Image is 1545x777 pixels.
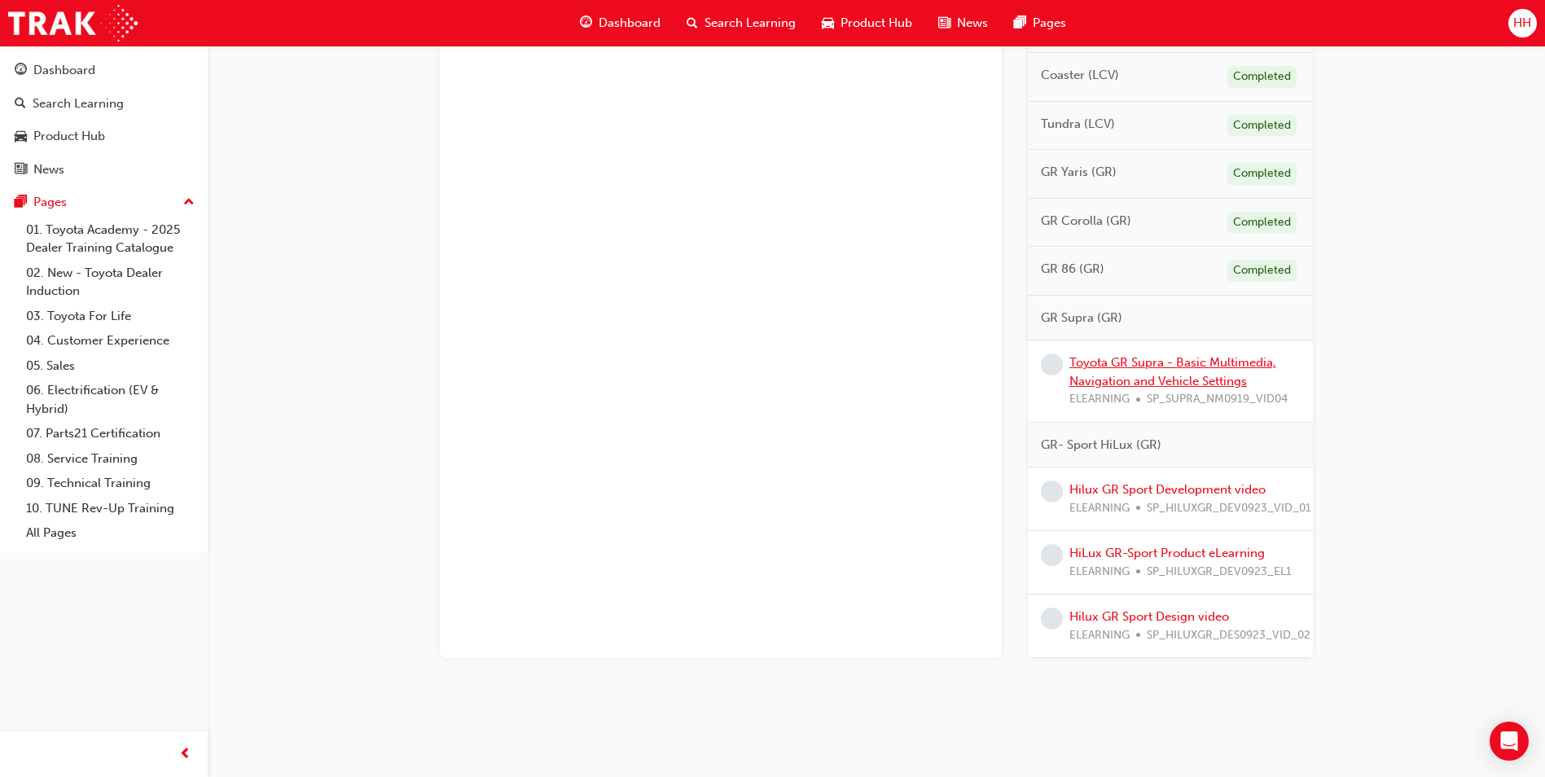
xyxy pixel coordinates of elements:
[8,5,138,42] img: Trak
[15,129,27,144] span: car-icon
[15,163,27,178] span: news-icon
[1513,14,1531,33] span: HH
[809,7,925,40] a: car-iconProduct Hub
[822,13,834,33] span: car-icon
[20,471,201,496] a: 09. Technical Training
[20,261,201,304] a: 02. New - Toyota Dealer Induction
[580,13,592,33] span: guage-icon
[7,155,201,185] a: News
[1041,115,1115,134] span: Tundra (LCV)
[7,52,201,187] button: DashboardSearch LearningProduct HubNews
[20,304,201,329] a: 03. Toyota For Life
[33,160,64,179] div: News
[15,97,26,112] span: search-icon
[20,520,201,546] a: All Pages
[183,192,195,213] span: up-icon
[1069,355,1276,388] a: Toyota GR Supra - Basic Multimedia, Navigation and Vehicle Settings
[1147,390,1288,409] span: SP_SUPRA_NM0919_VID04
[925,7,1001,40] a: news-iconNews
[1041,481,1063,503] span: learningRecordVerb_NONE-icon
[1041,436,1161,454] span: GR- Sport HiLux (GR)
[687,13,698,33] span: search-icon
[1041,353,1063,375] span: learningRecordVerb_NONE-icon
[1041,212,1131,230] span: GR Corolla (GR)
[179,744,191,765] span: prev-icon
[1069,626,1130,645] span: ELEARNING
[1014,13,1026,33] span: pages-icon
[15,195,27,210] span: pages-icon
[1001,7,1079,40] a: pages-iconPages
[1041,309,1122,327] span: GR Supra (GR)
[20,496,201,521] a: 10. TUNE Rev-Up Training
[1147,626,1310,645] span: SP_HILUXGR_DES0923_VID_02
[1069,609,1229,624] a: Hilux GR Sport Design video
[20,378,201,421] a: 06. Electrification (EV & Hybrid)
[957,14,988,33] span: News
[20,328,201,353] a: 04. Customer Experience
[33,193,67,212] div: Pages
[1227,115,1297,137] div: Completed
[1227,260,1297,282] div: Completed
[20,421,201,446] a: 07. Parts21 Certification
[1147,499,1311,518] span: SP_HILUXGR_DEV0923_VID_01
[7,89,201,119] a: Search Learning
[1227,66,1297,88] div: Completed
[20,217,201,261] a: 01. Toyota Academy - 2025 Dealer Training Catalogue
[7,187,201,217] button: Pages
[1069,482,1266,497] a: Hilux GR Sport Development video
[1041,608,1063,630] span: learningRecordVerb_NONE-icon
[1508,9,1537,37] button: HH
[33,61,95,80] div: Dashboard
[841,14,912,33] span: Product Hub
[938,13,950,33] span: news-icon
[1227,212,1297,234] div: Completed
[20,353,201,379] a: 05. Sales
[1033,14,1066,33] span: Pages
[7,121,201,151] a: Product Hub
[1069,546,1265,560] a: HiLux GR-Sport Product eLearning
[1041,66,1119,85] span: Coaster (LCV)
[33,94,124,113] div: Search Learning
[1490,722,1529,761] div: Open Intercom Messenger
[1069,563,1130,582] span: ELEARNING
[20,446,201,472] a: 08. Service Training
[1069,390,1130,409] span: ELEARNING
[674,7,809,40] a: search-iconSearch Learning
[1041,163,1117,182] span: GR Yaris (GR)
[1227,163,1297,185] div: Completed
[33,127,105,146] div: Product Hub
[1069,499,1130,518] span: ELEARNING
[1041,260,1104,279] span: GR 86 (GR)
[15,64,27,78] span: guage-icon
[704,14,796,33] span: Search Learning
[599,14,661,33] span: Dashboard
[1041,544,1063,566] span: learningRecordVerb_NONE-icon
[7,55,201,86] a: Dashboard
[567,7,674,40] a: guage-iconDashboard
[1147,563,1292,582] span: SP_HILUXGR_DEV0923_EL1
